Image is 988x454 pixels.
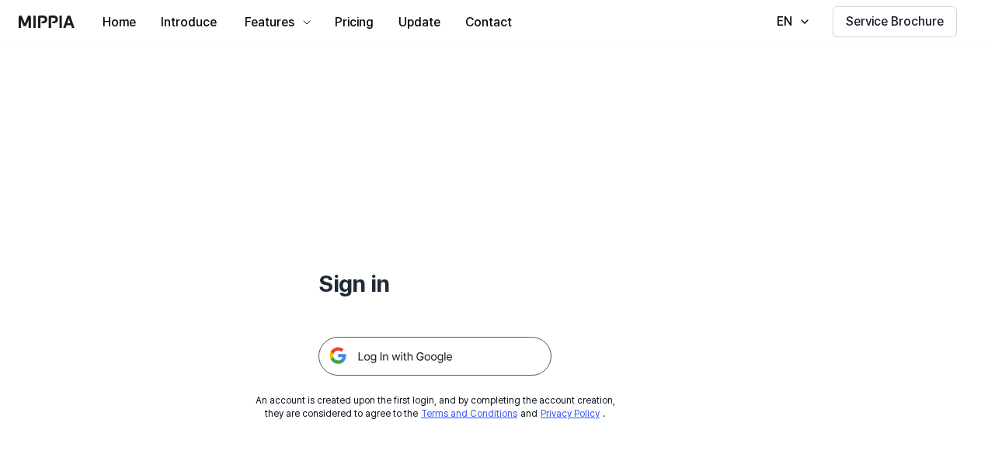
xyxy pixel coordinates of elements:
[541,408,600,419] a: Privacy Policy
[386,7,453,38] button: Update
[256,394,615,421] div: An account is created upon the first login, and by completing the account creation, they are cons...
[322,7,386,38] button: Pricing
[229,7,322,38] button: Features
[318,267,551,300] h1: Sign in
[148,7,229,38] button: Introduce
[453,7,524,38] button: Contact
[386,1,453,43] a: Update
[774,12,795,31] div: EN
[761,6,820,37] button: EN
[318,337,551,376] img: 구글 로그인 버튼
[90,7,148,38] button: Home
[421,408,517,419] a: Terms and Conditions
[833,6,957,37] button: Service Brochure
[242,13,297,32] div: Features
[19,16,75,28] img: logo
